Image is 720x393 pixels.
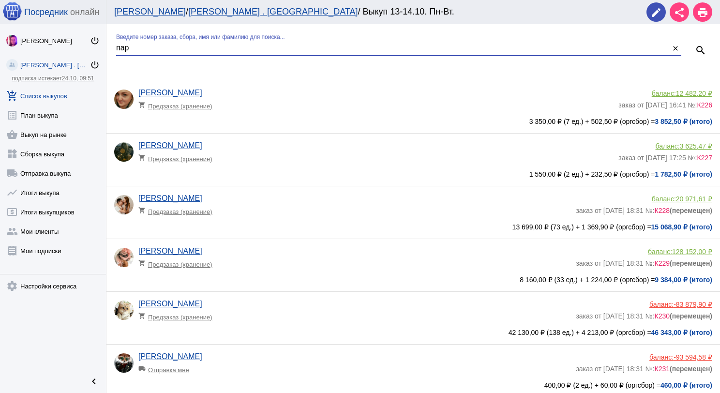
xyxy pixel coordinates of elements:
[114,276,712,284] div: 8 160,00 ₽ (33 ед.) + 1 224,00 ₽ (оргсбор) =
[188,7,358,16] a: [PERSON_NAME] . [GEOGRAPHIC_DATA]
[70,7,99,17] span: онлайн
[6,280,18,292] mat-icon: settings
[138,312,148,319] mat-icon: shopping_cart
[674,301,712,308] span: -83 879,90 ₽
[655,118,712,125] b: 3 852,50 ₽ (итого)
[114,195,134,214] img: e78SHcMQxUdyZPSmMuqhNNSihG5qwqpCvo9g4MOCF4FTeRBVJFDFa5Ue9I0hMuL5lN3RLiAO5xl6ZtzinHj_WwJj.jpg
[114,7,186,16] a: [PERSON_NAME]
[114,381,712,389] div: 400,00 ₽ (2 ед.) + 60,00 ₽ (оргсбор) =
[138,154,148,161] mat-icon: shopping_cart
[114,7,637,17] div: / / Выкуп 13-14.10. Пн-Вт.
[138,101,148,108] mat-icon: shopping_cart
[2,1,22,21] img: apple-icon-60x60.png
[6,109,18,121] mat-icon: list_alt
[138,194,202,202] a: [PERSON_NAME]
[138,203,218,215] div: Предзаказ (хранение)
[655,170,712,178] b: 1 782,50 ₽ (итого)
[651,329,712,336] b: 46 343,00 ₽ (итого)
[6,59,18,71] img: community_200.png
[116,44,670,52] input: Введите номер заказа, сбора, имя или фамилию для поиска...
[618,142,712,150] div: баланс:
[618,97,712,109] div: заказ от [DATE] 16:41 №:
[90,36,100,45] mat-icon: power_settings_new
[114,301,134,320] img: _20Z4Mz7bL_mjHcls1WGeyI0_fAfe5WRXnvaF8V8TjPSS2yzimTma9ATbedKm4CQPqyAXi7-PjwazuoQH1zep-yL.jpg
[114,353,134,373] img: vd2iKW0PW-FsqLi4RmhEwsCg2KrKpVNwsQFjmPRsT4HaO-m7wc8r3lMq2bEv28q2mqI8OJVjWDK1XKAm0SGrcN3D.jpg
[6,129,18,140] mat-icon: shopping_basket
[697,101,712,109] span: К226
[674,353,712,361] span: -93 594,58 ₽
[138,89,202,97] a: [PERSON_NAME]
[576,301,712,308] div: баланс:
[138,207,148,214] mat-icon: shopping_cart
[138,247,202,255] a: [PERSON_NAME]
[697,154,712,162] span: К227
[618,90,712,97] div: баланс:
[138,259,148,267] mat-icon: shopping_cart
[20,37,90,45] div: [PERSON_NAME]
[672,248,712,256] span: 128 152,00 ₽
[114,329,712,336] div: 42 130,00 ₽ (138 ед.) + 4 213,00 ₽ (оргсбор) =
[576,308,712,320] div: заказ от [DATE] 18:31 №:
[6,226,18,237] mat-icon: group
[138,150,218,163] div: Предзаказ (хранение)
[655,259,670,267] span: К229
[138,352,202,361] a: [PERSON_NAME]
[672,44,679,53] mat-icon: close
[88,376,100,387] mat-icon: chevron_left
[24,7,68,17] span: Посредник
[670,207,712,214] b: (перемещен)
[618,150,712,162] div: заказ от [DATE] 17:25 №:
[138,365,148,372] mat-icon: local_shipping
[62,75,94,82] span: 24.10, 09:51
[676,90,712,97] span: 12 482,20 ₽
[676,195,712,203] span: 20 971,61 ₽
[697,7,708,18] mat-icon: print
[114,142,134,162] img: IeWuaNuzhQu3kPgh4GTklRcuIdJVCAsXfDmzZ-w6lBRu4qPSXgj96PF7AOvSAkTsl4U6nJeR_aLke8mdRjJEVspD.jpg
[6,206,18,218] mat-icon: local_atm
[6,90,18,102] mat-icon: add_shopping_cart
[6,148,18,160] mat-icon: widgets
[114,170,712,178] div: 1 550,00 ₽ (2 ед.) + 232,50 ₽ (оргсбор) =
[114,248,134,267] img: agXHbgWjdglQAPV2bmEmZrZWCF5D1J0RJ6nZbqvAduh9CEucqqhCPMtcpGUDzPmI1CkRU4HWC32hhunc3p_a2rVu.jpg
[650,7,662,18] mat-icon: edit
[138,256,218,268] div: Предзаказ (хранение)
[114,90,134,109] img: lTMkEctRifZclLSmMfjPiqPo9_IitIQc7Zm9_kTpSvtuFf7FYwI_Wl6KSELaRxoJkUZJMTCIoWL9lUW6Yz6GDjvR.jpg
[576,353,712,361] div: баланс:
[114,118,712,125] div: 3 350,00 ₽ (7 ед.) + 502,50 ₽ (оргсбор) =
[674,7,685,18] mat-icon: share
[6,167,18,179] mat-icon: local_shipping
[138,97,218,110] div: Предзаказ (хранение)
[138,308,218,321] div: Предзаказ (хранение)
[576,256,712,267] div: заказ от [DATE] 18:31 №:
[655,207,670,214] span: К228
[576,248,712,256] div: баланс:
[695,45,706,56] mat-icon: search
[670,312,712,320] b: (перемещен)
[20,61,90,69] div: [PERSON_NAME] . [GEOGRAPHIC_DATA]
[680,142,712,150] span: 3 625,47 ₽
[138,300,202,308] a: [PERSON_NAME]
[138,361,218,374] div: Отправка мне
[12,75,94,82] a: подписка истекает24.10, 09:51
[576,361,712,373] div: заказ от [DATE] 18:31 №:
[576,203,712,214] div: заказ от [DATE] 18:31 №:
[6,245,18,257] mat-icon: receipt
[6,35,18,46] img: 73xLq58P2BOqs-qIllg3xXCtabieAB0OMVER0XTxHpc0AjG-Rb2SSuXsq4It7hEfqgBcQNho.jpg
[655,365,670,373] span: К231
[655,276,712,284] b: 9 384,00 ₽ (итого)
[651,223,712,231] b: 15 068,90 ₽ (итого)
[90,60,100,70] mat-icon: power_settings_new
[660,381,712,389] b: 460,00 ₽ (итого)
[670,259,712,267] b: (перемещен)
[576,195,712,203] div: баланс:
[114,223,712,231] div: 13 699,00 ₽ (73 ед.) + 1 369,90 ₽ (оргсбор) =
[138,141,202,150] a: [PERSON_NAME]
[6,187,18,198] mat-icon: show_chart
[655,312,670,320] span: К230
